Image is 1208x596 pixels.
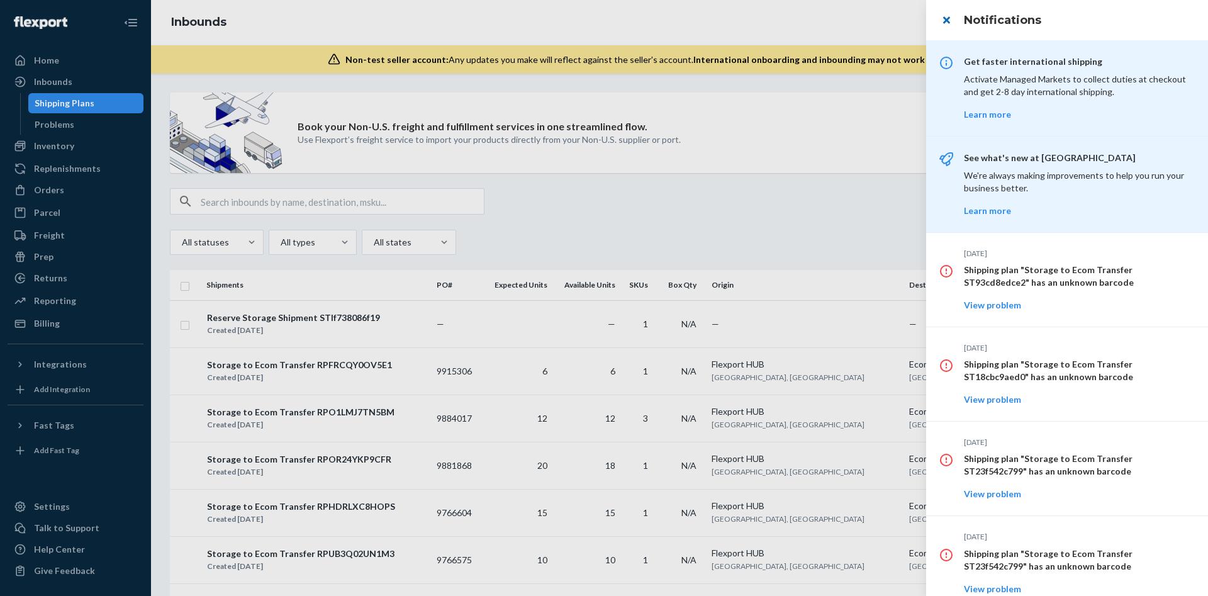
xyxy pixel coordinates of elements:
[964,73,1193,98] p: Activate Managed Markets to collect duties at checkout and get 2-8 day international shipping.
[964,300,1021,310] a: View problem
[964,437,1193,447] p: [DATE]
[964,152,1193,164] p: See what's new at [GEOGRAPHIC_DATA]
[964,248,1193,259] p: [DATE]
[964,109,1011,120] a: Learn more
[964,358,1193,383] p: Shipping plan "Storage to Ecom Transfer ST18cbc9aed0" has an unknown barcode
[934,8,959,33] button: close
[964,12,1193,28] h3: Notifications
[964,264,1193,289] p: Shipping plan "Storage to Ecom Transfer ST93cd8edce2" has an unknown barcode
[964,488,1021,499] a: View problem
[964,205,1011,216] a: Learn more
[964,531,1193,542] p: [DATE]
[964,548,1193,573] p: Shipping plan "Storage to Ecom Transfer ST23f542c799" has an unknown barcode
[964,394,1021,405] a: View problem
[964,55,1193,68] p: Get faster international shipping
[964,453,1193,478] p: Shipping plan "Storage to Ecom Transfer ST23f542c799" has an unknown barcode
[964,342,1193,353] p: [DATE]
[964,583,1021,594] a: View problem
[964,169,1193,194] p: We're always making improvements to help you run your business better.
